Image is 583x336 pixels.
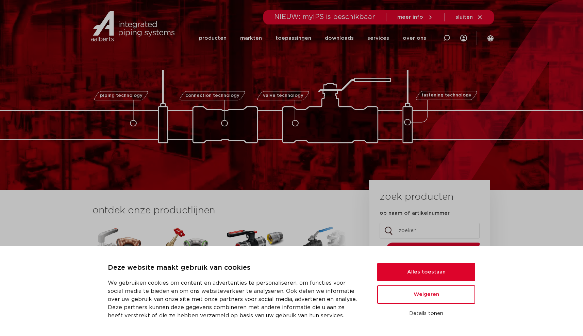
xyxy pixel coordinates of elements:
span: piping technology [100,93,142,98]
span: connection technology [185,93,239,98]
input: zoeken [380,223,480,238]
p: Deze website maakt gebruik van cookies [108,263,361,273]
a: over ons [403,24,426,52]
button: Details tonen [377,308,475,319]
a: VSHSudoPress [154,224,215,328]
span: valve technology [263,93,303,98]
span: fastening technology [421,93,471,98]
a: VSHShurjoint [297,224,358,328]
a: toepassingen [276,24,311,52]
a: VSHPowerPress [225,224,286,328]
button: Weigeren [377,285,475,304]
span: sluiten [455,15,473,20]
a: meer info [397,14,433,20]
p: We gebruiken cookies om content en advertenties te personaliseren, om functies voor social media ... [108,279,361,320]
div: my IPS [460,24,467,52]
a: sluiten [455,14,483,20]
h3: zoek producten [380,190,453,204]
a: services [367,24,389,52]
h3: ontdek onze productlijnen [93,204,346,217]
button: zoeken [378,242,483,259]
button: Alles toestaan [377,263,475,281]
span: NIEUW: myIPS is beschikbaar [274,14,375,20]
a: markten [240,24,262,52]
label: op naam of artikelnummer [380,210,450,217]
nav: Menu [199,24,426,52]
a: producten [199,24,227,52]
span: meer info [397,15,423,20]
a: VSHXPress [82,224,144,328]
a: downloads [325,24,354,52]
